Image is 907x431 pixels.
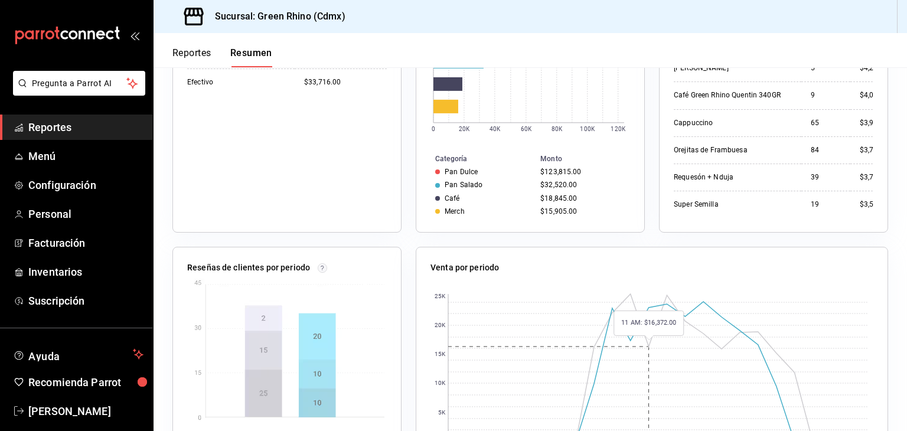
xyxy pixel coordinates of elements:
div: Café [445,194,460,203]
text: 100K [580,126,595,132]
h3: Sucursal: Green Rhino (Cdmx) [205,9,345,24]
div: $123,815.00 [540,168,625,176]
span: [PERSON_NAME] [28,403,143,419]
span: Facturación [28,235,143,251]
text: 10K [435,380,446,387]
th: Categoría [416,152,536,165]
span: Suscripción [28,293,143,309]
p: Venta por periodo [430,262,499,274]
div: Cappuccino [674,118,792,128]
button: Reportes [172,47,211,67]
span: Menú [28,148,143,164]
text: 25K [435,293,446,300]
div: $4,250.00 [860,63,896,73]
button: open_drawer_menu [130,31,139,40]
text: 15K [435,351,446,358]
div: Orejitas de Frambuesa [674,145,792,155]
div: 39 [811,172,841,182]
div: $15,905.00 [540,207,625,215]
div: Requesón + Nduja [674,172,792,182]
text: 5K [438,410,446,416]
span: Configuración [28,177,143,193]
div: $33,716.00 [304,77,387,87]
text: 20K [435,322,446,329]
span: Ayuda [28,347,128,361]
div: navigation tabs [172,47,272,67]
p: Reseñas de clientes por periodo [187,262,310,274]
div: Pan Salado [445,181,482,189]
div: 19 [811,200,841,210]
text: 60K [521,126,532,132]
div: Efectivo [187,77,285,87]
span: Personal [28,206,143,222]
button: Pregunta a Parrot AI [13,71,145,96]
button: Resumen [230,47,272,67]
div: 5 [811,63,841,73]
span: Reportes [28,119,143,135]
text: 0 [432,126,435,132]
th: Monto [536,152,644,165]
span: Inventarios [28,264,143,280]
div: Café Green Rhino Quentin 340GR [674,90,792,100]
div: [PERSON_NAME] [674,63,792,73]
div: 9 [811,90,841,100]
div: $32,520.00 [540,181,625,189]
div: Super Semilla [674,200,792,210]
div: Pan Dulce [445,168,478,176]
span: Pregunta a Parrot AI [32,77,127,90]
div: 84 [811,145,841,155]
a: Pregunta a Parrot AI [8,86,145,98]
text: 40K [490,126,501,132]
div: $3,900.00 [860,118,896,128]
span: Recomienda Parrot [28,374,143,390]
div: 65 [811,118,841,128]
text: 80K [552,126,563,132]
div: $3,780.00 [860,145,896,155]
div: Merch [445,207,465,215]
div: $4,050.00 [860,90,896,100]
div: $3,705.00 [860,172,896,182]
text: 120K [611,126,626,132]
div: $18,845.00 [540,194,625,203]
text: 20K [459,126,470,132]
div: $3,515.00 [860,200,896,210]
